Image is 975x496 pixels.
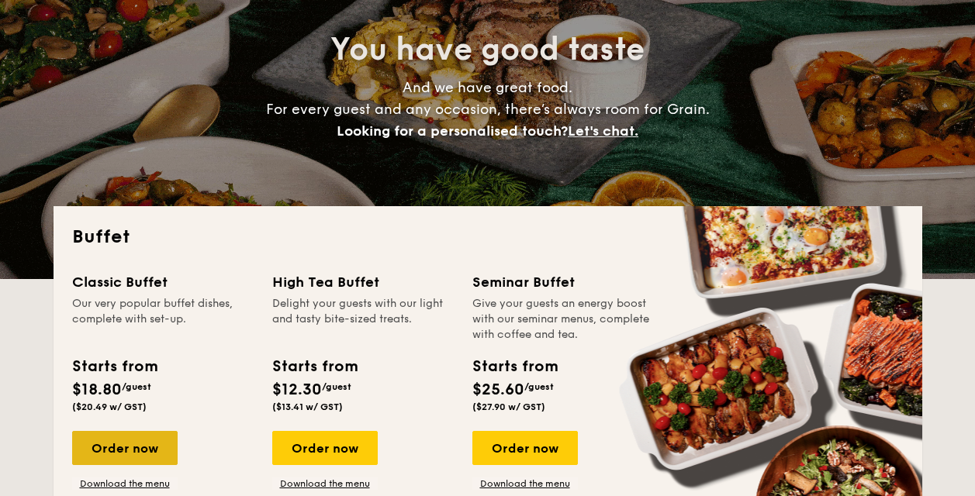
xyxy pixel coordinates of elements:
div: Starts from [272,355,357,378]
div: High Tea Buffet [272,271,454,293]
span: Let's chat. [568,122,638,139]
div: Starts from [72,355,157,378]
a: Download the menu [472,477,578,490]
span: /guest [322,381,351,392]
span: $12.30 [272,381,322,399]
div: Starts from [472,355,557,378]
h2: Buffet [72,225,904,250]
div: Classic Buffet [72,271,254,293]
span: And we have great food. For every guest and any occasion, there’s always room for Grain. [266,79,710,139]
span: /guest [122,381,151,392]
span: ($27.90 w/ GST) [472,401,545,412]
div: Give your guests an energy boost with our seminar menus, complete with coffee and tea. [472,296,654,343]
div: Order now [72,431,178,465]
a: Download the menu [72,477,178,490]
span: $18.80 [72,381,122,399]
span: /guest [524,381,554,392]
div: Our very popular buffet dishes, complete with set-up. [72,296,254,343]
div: Order now [272,431,378,465]
span: ($13.41 w/ GST) [272,401,343,412]
span: $25.60 [472,381,524,399]
div: Order now [472,431,578,465]
div: Seminar Buffet [472,271,654,293]
span: ($20.49 w/ GST) [72,401,147,412]
span: You have good taste [330,31,645,68]
div: Delight your guests with our light and tasty bite-sized treats. [272,296,454,343]
a: Download the menu [272,477,378,490]
span: Looking for a personalised touch? [337,122,568,139]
